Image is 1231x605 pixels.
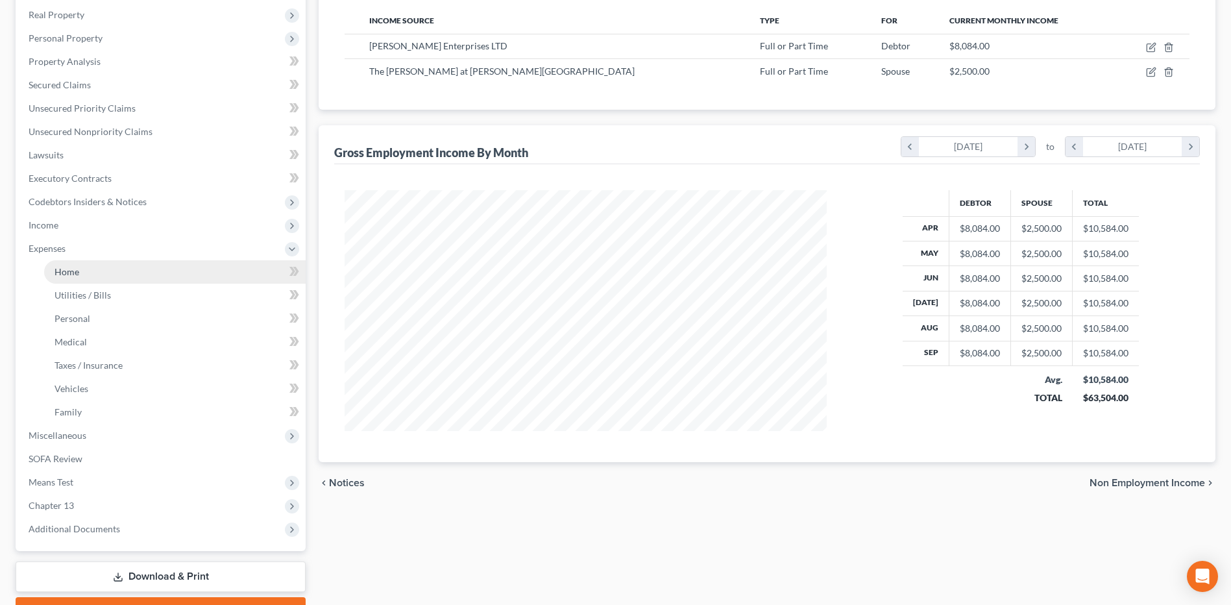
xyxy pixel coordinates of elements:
[1187,561,1218,592] div: Open Intercom Messenger
[18,447,306,471] a: SOFA Review
[18,120,306,143] a: Unsecured Nonpriority Claims
[29,173,112,184] span: Executory Contracts
[55,313,90,324] span: Personal
[18,167,306,190] a: Executory Contracts
[903,316,949,341] th: Aug
[960,297,1000,310] div: $8,084.00
[29,430,86,441] span: Miscellaneous
[1018,137,1035,156] i: chevron_right
[1073,291,1140,315] td: $10,584.00
[1066,137,1083,156] i: chevron_left
[29,196,147,207] span: Codebtors Insiders & Notices
[16,562,306,592] a: Download & Print
[55,406,82,417] span: Family
[55,360,123,371] span: Taxes / Insurance
[44,284,306,307] a: Utilities / Bills
[949,40,990,51] span: $8,084.00
[29,56,101,67] span: Property Analysis
[29,523,120,534] span: Additional Documents
[1021,373,1062,386] div: Avg.
[901,137,919,156] i: chevron_left
[29,126,152,137] span: Unsecured Nonpriority Claims
[55,290,111,301] span: Utilities / Bills
[760,16,779,25] span: Type
[881,66,910,77] span: Spouse
[29,103,136,114] span: Unsecured Priority Claims
[1021,297,1062,310] div: $2,500.00
[369,66,635,77] span: The [PERSON_NAME] at [PERSON_NAME][GEOGRAPHIC_DATA]
[1073,266,1140,291] td: $10,584.00
[369,16,434,25] span: Income Source
[1073,341,1140,365] td: $10,584.00
[903,266,949,291] th: Jun
[960,272,1000,285] div: $8,084.00
[903,216,949,241] th: Apr
[1021,272,1062,285] div: $2,500.00
[29,476,73,488] span: Means Test
[960,222,1000,235] div: $8,084.00
[29,500,74,511] span: Chapter 13
[55,266,79,277] span: Home
[1021,391,1062,404] div: TOTAL
[55,336,87,347] span: Medical
[1083,373,1129,386] div: $10,584.00
[18,143,306,167] a: Lawsuits
[1021,247,1062,260] div: $2,500.00
[44,354,306,377] a: Taxes / Insurance
[44,330,306,354] a: Medical
[881,16,897,25] span: For
[29,219,58,230] span: Income
[919,137,1018,156] div: [DATE]
[29,149,64,160] span: Lawsuits
[18,73,306,97] a: Secured Claims
[18,50,306,73] a: Property Analysis
[1073,316,1140,341] td: $10,584.00
[1205,478,1215,488] i: chevron_right
[1090,478,1205,488] span: Non Employment Income
[1073,216,1140,241] td: $10,584.00
[29,243,66,254] span: Expenses
[949,16,1058,25] span: Current Monthly Income
[334,145,528,160] div: Gross Employment Income By Month
[1011,190,1073,216] th: Spouse
[44,260,306,284] a: Home
[1073,241,1140,265] td: $10,584.00
[960,322,1000,335] div: $8,084.00
[44,377,306,401] a: Vehicles
[903,291,949,315] th: [DATE]
[1046,140,1054,153] span: to
[44,307,306,330] a: Personal
[1021,347,1062,360] div: $2,500.00
[960,347,1000,360] div: $8,084.00
[881,40,910,51] span: Debtor
[760,40,828,51] span: Full or Part Time
[1073,190,1140,216] th: Total
[18,97,306,120] a: Unsecured Priority Claims
[369,40,507,51] span: [PERSON_NAME] Enterprises LTD
[1182,137,1199,156] i: chevron_right
[949,66,990,77] span: $2,500.00
[29,79,91,90] span: Secured Claims
[55,383,88,394] span: Vehicles
[1090,478,1215,488] button: Non Employment Income chevron_right
[960,247,1000,260] div: $8,084.00
[903,241,949,265] th: May
[1021,222,1062,235] div: $2,500.00
[319,478,329,488] i: chevron_left
[760,66,828,77] span: Full or Part Time
[44,401,306,424] a: Family
[903,341,949,365] th: Sep
[29,32,103,43] span: Personal Property
[949,190,1011,216] th: Debtor
[29,9,84,20] span: Real Property
[329,478,365,488] span: Notices
[1083,391,1129,404] div: $63,504.00
[319,478,365,488] button: chevron_left Notices
[29,453,82,464] span: SOFA Review
[1021,322,1062,335] div: $2,500.00
[1083,137,1182,156] div: [DATE]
